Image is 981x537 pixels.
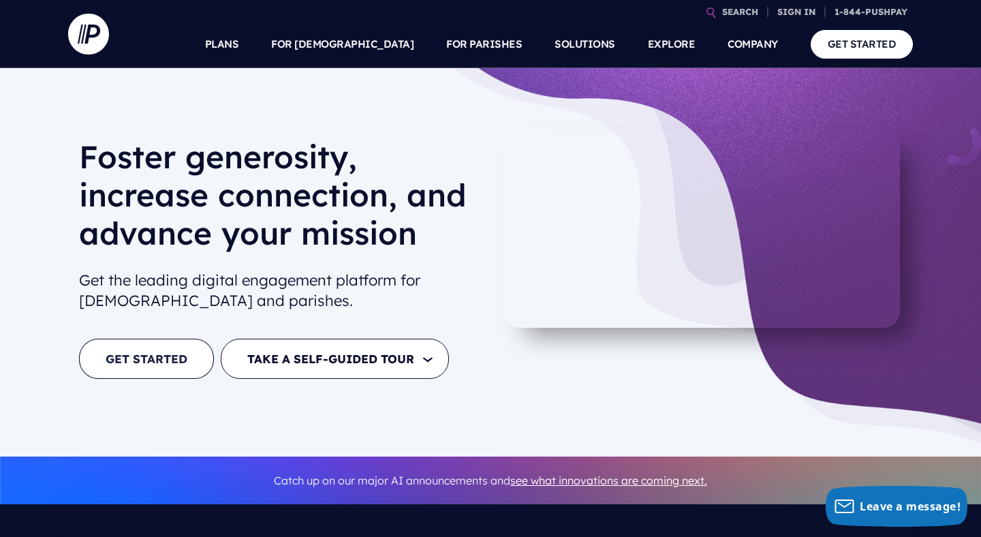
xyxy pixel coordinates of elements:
[79,339,214,379] a: GET STARTED
[826,486,967,527] button: Leave a message!
[648,20,696,68] a: EXPLORE
[510,474,707,487] a: see what innovations are coming next.
[79,465,902,496] p: Catch up on our major AI announcements and
[205,20,239,68] a: PLANS
[271,20,414,68] a: FOR [DEMOGRAPHIC_DATA]
[446,20,522,68] a: FOR PARISHES
[221,339,449,379] button: TAKE A SELF-GUIDED TOUR
[728,20,778,68] a: COMPANY
[811,30,914,58] a: GET STARTED
[860,499,961,514] span: Leave a message!
[555,20,615,68] a: SOLUTIONS
[79,138,480,263] h1: Foster generosity, increase connection, and advance your mission
[79,264,480,318] h2: Get the leading digital engagement platform for [DEMOGRAPHIC_DATA] and parishes.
